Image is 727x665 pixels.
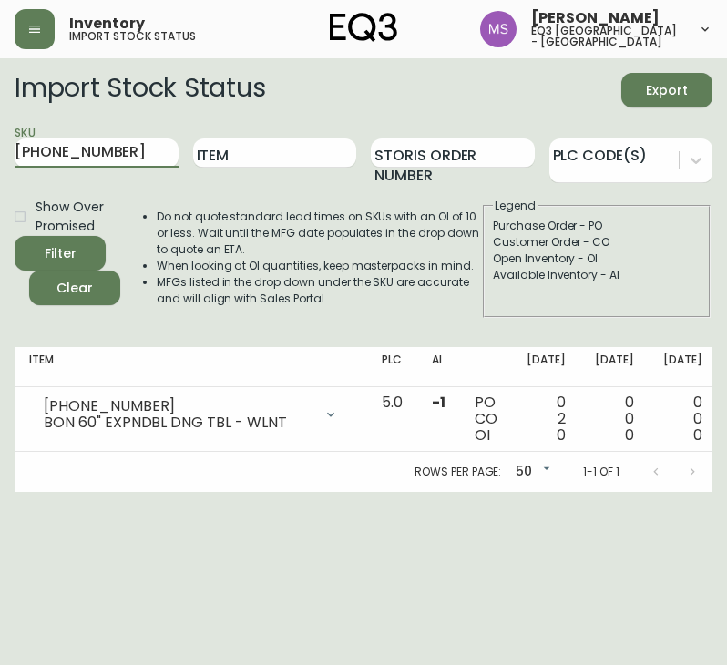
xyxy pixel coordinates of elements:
[595,394,634,444] div: 0 0
[625,425,634,445] span: 0
[29,394,353,435] div: [PHONE_NUMBER]BON 60" EXPNDBL DNG TBL - WLNT
[45,242,77,265] div: Filter
[493,251,701,267] div: Open Inventory - OI
[15,73,265,107] h2: Import Stock Status
[531,11,660,26] span: [PERSON_NAME]
[493,267,701,283] div: Available Inventory - AI
[583,464,619,480] p: 1-1 of 1
[15,347,367,387] th: Item
[531,26,683,47] h5: eq3 [GEOGRAPHIC_DATA] - [GEOGRAPHIC_DATA]
[417,347,460,387] th: AI
[69,31,196,42] h5: import stock status
[493,234,701,251] div: Customer Order - CO
[636,79,698,102] span: Export
[157,274,481,307] li: MFGs listed in the drop down under the SKU are accurate and will align with Sales Portal.
[493,218,701,234] div: Purchase Order - PO
[663,394,702,444] div: 0 0
[29,271,120,305] button: Clear
[36,198,106,236] span: Show Over Promised
[44,398,312,414] div: [PHONE_NUMBER]
[15,236,106,271] button: Filter
[157,209,481,258] li: Do not quote standard lead times on SKUs with an OI of 10 or less. Wait until the MFG date popula...
[44,277,106,300] span: Clear
[527,394,566,444] div: 0 2
[367,347,417,387] th: PLC
[330,13,397,42] img: logo
[649,347,717,387] th: [DATE]
[621,73,712,107] button: Export
[480,11,517,47] img: 1b6e43211f6f3cc0b0729c9049b8e7af
[508,457,554,487] div: 50
[157,258,481,274] li: When looking at OI quantities, keep masterpacks in mind.
[415,464,501,480] p: Rows per page:
[475,394,497,444] div: PO CO
[432,392,445,413] span: -1
[475,425,490,445] span: OI
[493,198,538,214] legend: Legend
[44,414,312,431] div: BON 60" EXPNDBL DNG TBL - WLNT
[367,387,417,452] td: 5.0
[580,347,649,387] th: [DATE]
[693,425,702,445] span: 0
[557,425,566,445] span: 0
[69,16,145,31] span: Inventory
[512,347,580,387] th: [DATE]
